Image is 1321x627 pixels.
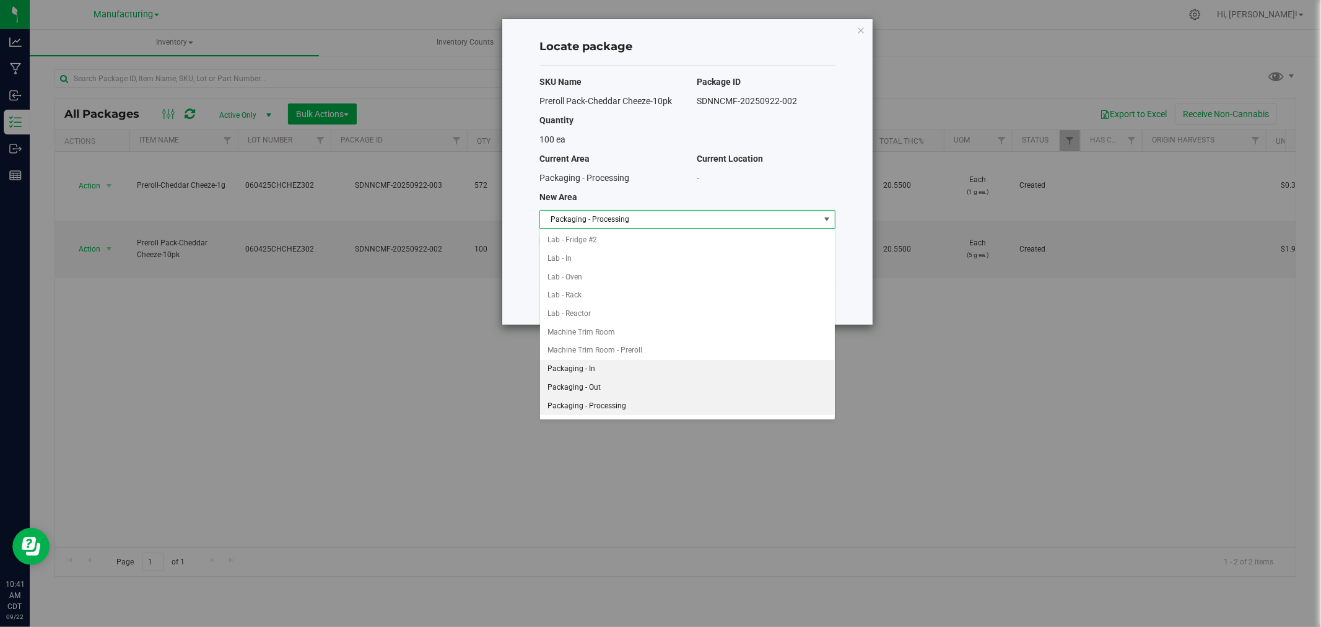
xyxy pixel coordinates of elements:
[539,39,835,55] h4: Locate package
[540,323,835,342] li: Machine Trim Room
[539,173,629,183] span: Packaging - Processing
[540,397,835,416] li: Packaging - Processing
[697,173,699,183] span: -
[540,231,835,250] li: Lab - Fridge #2
[697,154,763,164] span: Current Location
[539,115,573,125] span: Quantity
[540,211,819,228] span: Packaging - Processing
[539,134,565,144] span: 100 ea
[539,96,672,106] span: Preroll Pack-Cheddar Cheeze-10pk
[540,379,835,397] li: Packaging - Out
[540,268,835,287] li: Lab - Oven
[540,250,835,268] li: Lab - In
[540,286,835,305] li: Lab - Rack
[697,77,741,87] span: Package ID
[540,341,835,360] li: Machine Trim Room - Preroll
[819,211,835,228] span: select
[540,415,835,434] li: Pre-roll - In
[539,154,590,164] span: Current Area
[539,192,577,202] span: New Area
[539,77,582,87] span: SKU Name
[697,96,797,106] span: SDNNCMF-20250922-002
[12,528,50,565] iframe: Resource center
[540,305,835,323] li: Lab - Reactor
[540,360,835,379] li: Packaging - In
